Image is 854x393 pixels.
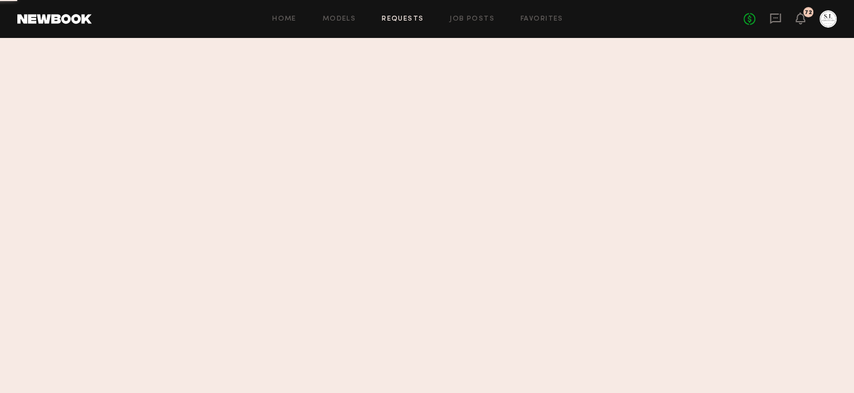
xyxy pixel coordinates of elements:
a: Models [323,16,356,23]
a: Requests [382,16,423,23]
a: Favorites [521,16,563,23]
div: 72 [805,10,812,16]
a: Job Posts [450,16,495,23]
a: Home [272,16,297,23]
